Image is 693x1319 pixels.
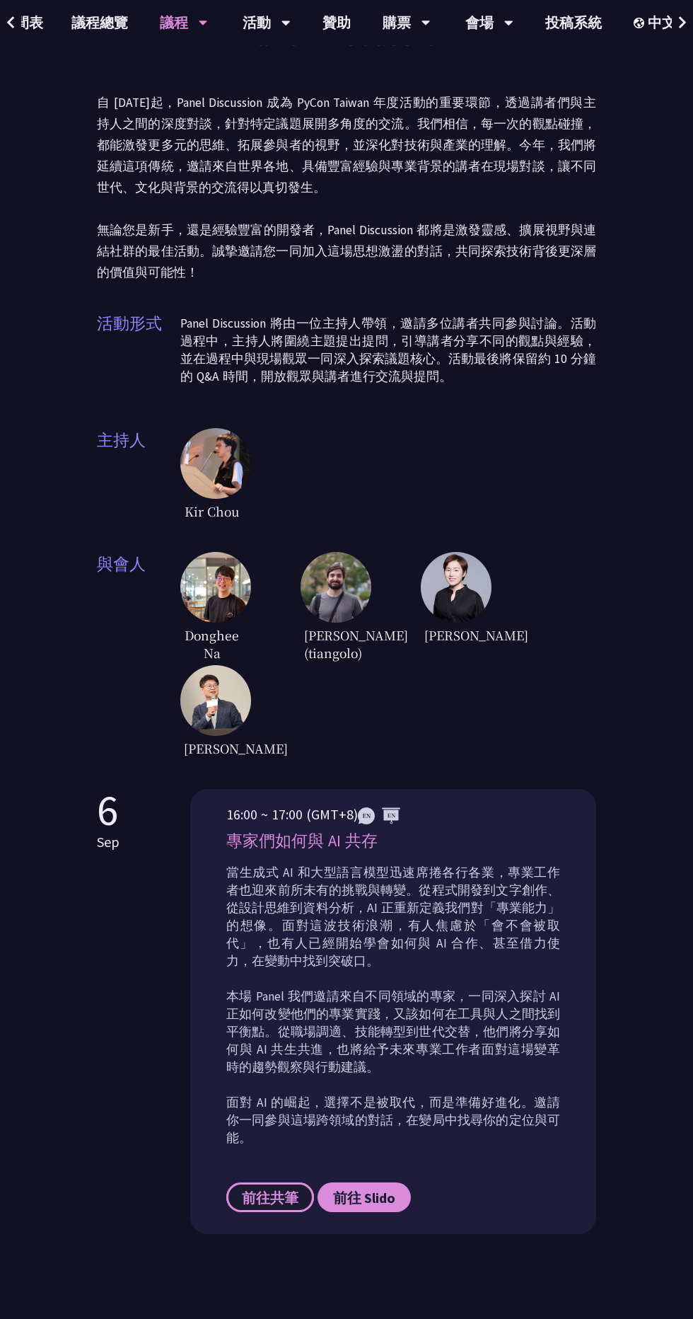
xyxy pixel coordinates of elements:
a: 前往 Slido [318,1182,411,1212]
img: Locale Icon [634,18,648,28]
p: Sep [97,831,120,853]
p: 當生成式 AI 和大型語言模型迅速席捲各行各業，專業工作者也迎來前所未有的挑戰與轉變。從程式開發到文字創作、從設計思維到資料分析，AI 正重新定義我們對「專業能力」的想像。面對這波技術浪潮，有人... [226,864,560,1147]
img: YCChen.e5e7a43.jpg [180,665,251,736]
p: 6 [97,789,120,831]
p: Panel Discussion 將由一位主持人帶領，邀請多位講者共同參與討論。活動過程中，主持人將圍繞主題提出提問，引導講者分享不同的觀點與經驗，並在過程中與現場觀眾一同深入探索議題核心。活動... [180,315,596,386]
a: 前往共筆 [226,1182,314,1212]
span: 活動形式 [97,311,180,400]
span: 與會人 [97,552,180,761]
p: 自 [DATE]起，Panel Discussion 成為 PyCon Taiwan 年度活動的重要環節，透過講者們與主持人之間的深度對談，針對特定議題展開多角度的交流。我們相信，每一次的觀點碰... [97,92,596,283]
span: 前往 Slido [333,1189,395,1206]
p: 16:00 ~ 17:00 (GMT+8) [226,804,560,825]
span: [PERSON_NAME] [180,736,244,761]
span: Donghee Na [180,623,244,665]
p: 專家們如何與 AI 共存 [226,829,560,853]
img: TicaLin.61491bf.png [421,552,491,623]
span: [PERSON_NAME] (tiangolo) [301,623,364,665]
img: DongheeNa.093fe47.jpeg [180,552,251,623]
img: ENEN.5a408d1.svg [358,807,400,824]
span: [PERSON_NAME] [421,623,484,647]
span: 主持人 [97,428,180,524]
span: 前往共筆 [242,1189,298,1206]
img: Kir Chou [180,428,251,499]
span: Kir Chou [180,499,244,524]
img: Sebasti%C3%A1nRam%C3%ADrez.1365658.jpeg [301,552,371,623]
